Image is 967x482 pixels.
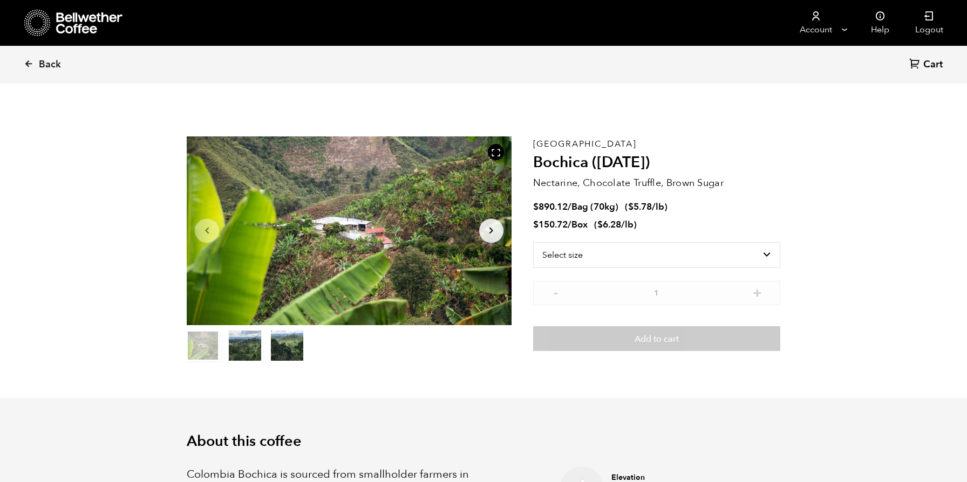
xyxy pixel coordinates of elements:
span: /lb [652,201,664,213]
bdi: 6.28 [597,218,621,231]
span: $ [533,218,539,231]
span: $ [628,201,634,213]
span: /lb [621,218,634,231]
span: / [568,201,571,213]
span: Cart [923,58,943,71]
span: ( ) [625,201,668,213]
span: / [568,218,571,231]
h2: Bochica ([DATE]) [533,154,780,172]
button: + [751,286,764,297]
bdi: 150.72 [533,218,568,231]
span: Box [571,218,588,231]
button: - [549,286,563,297]
a: Cart [909,58,945,72]
button: Add to cart [533,326,780,351]
bdi: 890.12 [533,201,568,213]
bdi: 5.78 [628,201,652,213]
p: Nectarine, Chocolate Truffle, Brown Sugar [533,176,780,190]
span: $ [533,201,539,213]
span: Bag (70kg) [571,201,618,213]
span: ( ) [594,218,637,231]
h2: About this coffee [187,433,780,450]
span: $ [597,218,603,231]
span: Back [39,58,61,71]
